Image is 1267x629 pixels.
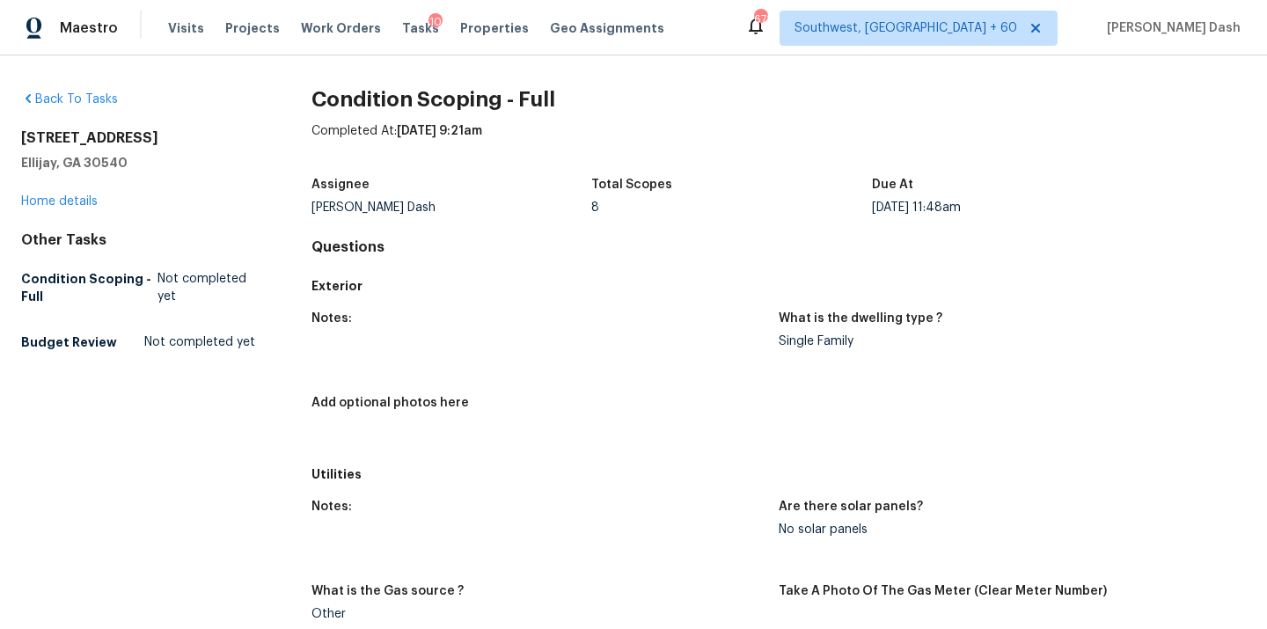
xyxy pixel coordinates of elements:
[311,501,352,513] h5: Notes:
[311,585,464,597] h5: What is the Gas source ?
[795,19,1017,37] span: Southwest, [GEOGRAPHIC_DATA] + 60
[157,270,255,305] span: Not completed yet
[460,19,529,37] span: Properties
[311,465,1246,483] h5: Utilities
[225,19,280,37] span: Projects
[311,277,1246,295] h5: Exterior
[428,13,443,31] div: 10
[60,19,118,37] span: Maestro
[144,333,255,351] span: Not completed yet
[1100,19,1241,37] span: [PERSON_NAME] Dash
[550,19,664,37] span: Geo Assignments
[872,201,1153,214] div: [DATE] 11:48am
[779,335,1232,347] div: Single Family
[311,312,352,325] h5: Notes:
[21,129,255,147] h2: [STREET_ADDRESS]
[754,11,766,28] div: 671
[21,231,255,249] div: Other Tasks
[779,585,1107,597] h5: Take A Photo Of The Gas Meter (Clear Meter Number)
[21,270,157,305] h5: Condition Scoping - Full
[779,523,1232,536] div: No solar panels
[872,179,913,191] h5: Due At
[168,19,204,37] span: Visits
[311,179,370,191] h5: Assignee
[21,195,98,208] a: Home details
[311,397,469,409] h5: Add optional photos here
[311,201,592,214] div: [PERSON_NAME] Dash
[21,154,255,172] h5: Ellijay, GA 30540
[311,122,1246,168] div: Completed At:
[311,608,765,620] div: Other
[21,93,118,106] a: Back To Tasks
[21,333,117,351] h5: Budget Review
[301,19,381,37] span: Work Orders
[779,501,923,513] h5: Are there solar panels?
[779,312,942,325] h5: What is the dwelling type ?
[311,238,1246,256] h4: Questions
[402,22,439,34] span: Tasks
[311,91,1246,108] h2: Condition Scoping - Full
[591,201,872,214] div: 8
[591,179,672,191] h5: Total Scopes
[397,125,482,137] span: [DATE] 9:21am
